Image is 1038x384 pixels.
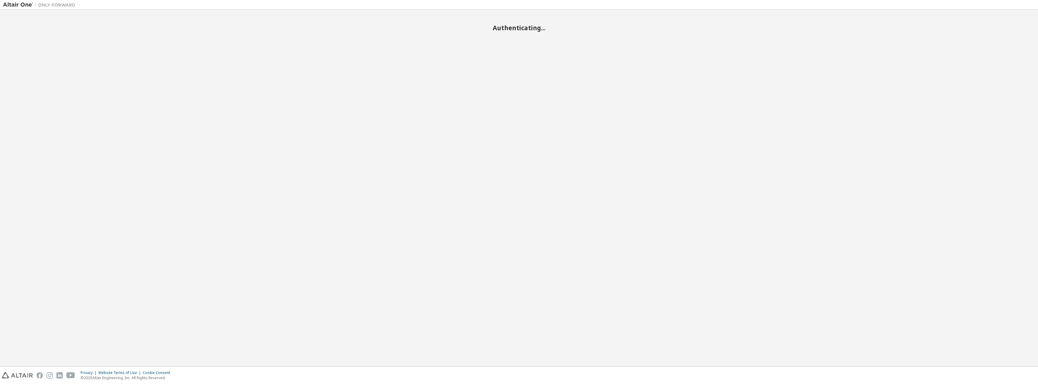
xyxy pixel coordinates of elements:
[143,370,174,375] div: Cookie Consent
[98,370,143,375] div: Website Terms of Use
[3,2,78,8] img: Altair One
[81,375,174,380] p: © 2025 Altair Engineering, Inc. All Rights Reserved.
[66,372,75,379] img: youtube.svg
[56,372,63,379] img: linkedin.svg
[37,372,43,379] img: facebook.svg
[46,372,53,379] img: instagram.svg
[3,24,1035,32] h2: Authenticating...
[81,370,98,375] div: Privacy
[2,372,33,379] img: altair_logo.svg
